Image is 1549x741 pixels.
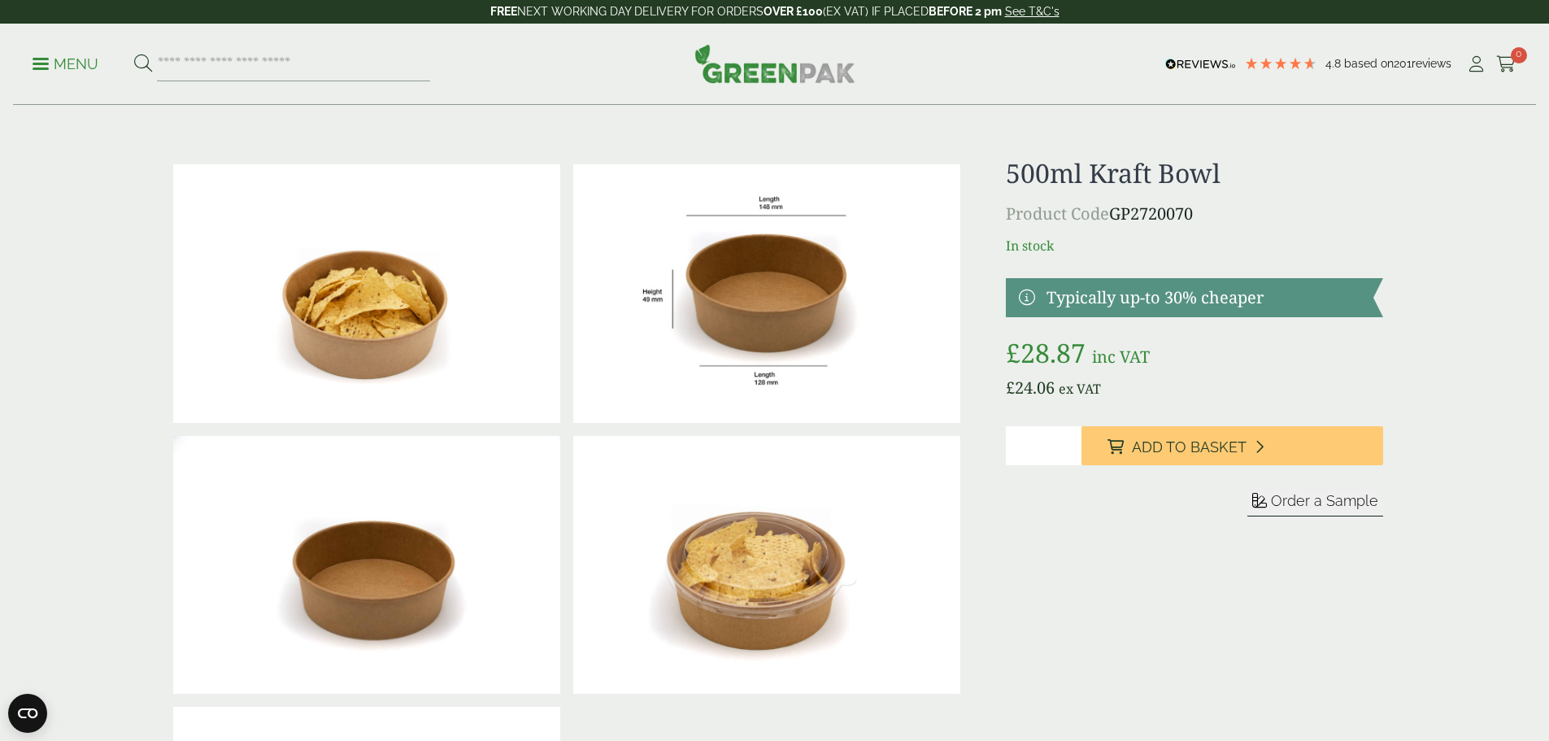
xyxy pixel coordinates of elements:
div: 4.79 Stars [1244,56,1317,71]
a: Menu [33,54,98,71]
p: Menu [33,54,98,74]
bdi: 24.06 [1006,377,1055,399]
span: £ [1006,335,1020,370]
span: 0 [1511,47,1527,63]
strong: OVER £100 [764,5,823,18]
img: REVIEWS.io [1165,59,1236,70]
span: £ [1006,377,1015,399]
button: Add to Basket [1081,426,1383,465]
img: Kraft Bowl 500ml [173,436,560,695]
h1: 500ml Kraft Bowl [1006,158,1382,189]
span: ex VAT [1059,380,1101,398]
span: inc VAT [1092,346,1150,368]
a: See T&C's [1005,5,1059,18]
strong: BEFORE 2 pm [929,5,1002,18]
i: Cart [1496,56,1516,72]
span: Product Code [1006,203,1109,224]
button: Open CMP widget [8,694,47,733]
bdi: 28.87 [1006,335,1086,370]
span: Order a Sample [1271,492,1378,509]
img: GreenPak Supplies [694,44,855,83]
i: My Account [1466,56,1486,72]
p: GP2720070 [1006,202,1382,226]
p: In stock [1006,236,1382,255]
span: reviews [1412,57,1451,70]
button: Order a Sample [1247,491,1383,517]
img: Kraft Bowl 500ml With Nachos And Lid [573,436,960,695]
img: KraftBowl_500 [573,164,960,423]
span: Based on [1344,57,1394,70]
span: 4.8 [1325,57,1344,70]
span: 201 [1394,57,1412,70]
img: Kraft Bowl 500ml With Nachos [173,164,560,423]
a: 0 [1496,52,1516,76]
strong: FREE [490,5,517,18]
span: Add to Basket [1132,438,1247,456]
